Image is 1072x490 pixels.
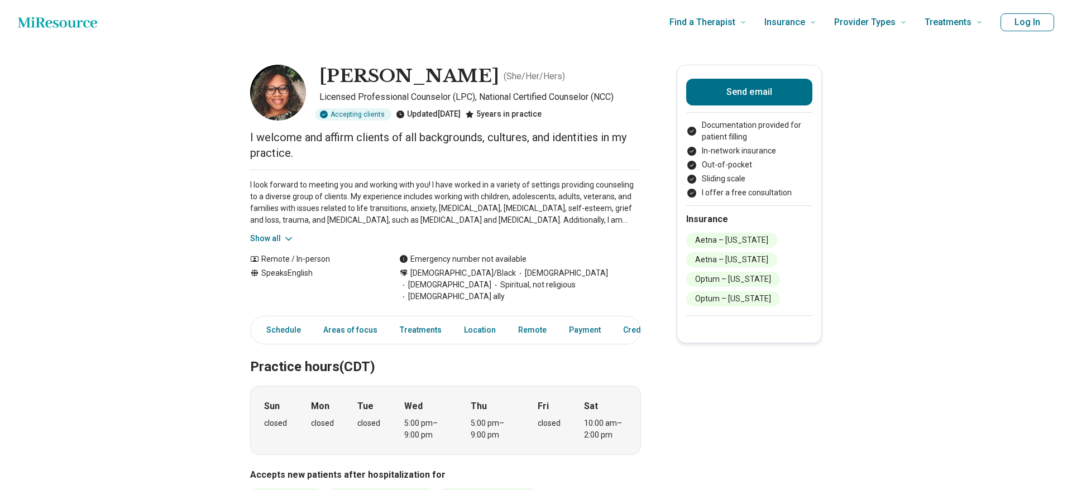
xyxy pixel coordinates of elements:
a: Remote [511,319,553,342]
span: [DEMOGRAPHIC_DATA] [516,267,608,279]
div: closed [264,417,287,429]
h3: Accepts new patients after hospitalization for [250,468,641,482]
span: [DEMOGRAPHIC_DATA]/Black [410,267,516,279]
span: Insurance [764,15,805,30]
button: Log In [1001,13,1054,31]
h2: Insurance [686,213,812,226]
div: Remote / In-person [250,253,377,265]
a: Treatments [393,319,448,342]
a: Location [457,319,502,342]
a: Home page [18,11,97,33]
a: Credentials [616,319,672,342]
strong: Fri [538,400,549,413]
div: Emergency number not available [399,253,527,265]
span: Treatments [925,15,971,30]
li: Aetna – [US_STATE] [686,252,777,267]
strong: Wed [404,400,423,413]
div: When does the program meet? [250,386,641,455]
p: ( She/Her/Hers ) [504,70,565,83]
span: Find a Therapist [669,15,735,30]
li: In-network insurance [686,145,812,157]
strong: Thu [471,400,487,413]
a: Areas of focus [317,319,384,342]
div: 5:00 pm – 9:00 pm [471,417,514,441]
strong: Mon [311,400,329,413]
strong: Sat [584,400,598,413]
strong: Tue [357,400,374,413]
span: [DEMOGRAPHIC_DATA] ally [399,291,505,302]
div: Accepting clients [315,108,391,121]
li: Sliding scale [686,173,812,185]
button: Send email [686,79,812,105]
p: I look forward to meeting you and working with you! I have worked in a variety of settings provid... [250,179,641,226]
strong: Sun [264,400,280,413]
img: Lee Kelley, Licensed Professional Counselor (LPC) [250,65,306,121]
li: Aetna – [US_STATE] [686,233,777,248]
h2: Practice hours (CDT) [250,331,641,377]
span: [DEMOGRAPHIC_DATA] [399,279,491,291]
div: 5:00 pm – 9:00 pm [404,417,447,441]
li: Optum – [US_STATE] [686,272,780,287]
div: Updated [DATE] [396,108,461,121]
div: closed [538,417,561,429]
button: Show all [250,233,294,244]
a: Payment [562,319,607,342]
p: Licensed Professional Counselor (LPC), National Certified Counselor (NCC) [319,90,641,104]
span: Provider Types [834,15,896,30]
div: closed [311,417,334,429]
h1: [PERSON_NAME] [319,65,499,88]
li: Optum – [US_STATE] [686,291,780,306]
div: 10:00 am – 2:00 pm [584,417,627,441]
li: I offer a free consultation [686,187,812,199]
ul: Payment options [686,119,812,199]
span: Spiritual, not religious [491,279,576,291]
div: 5 years in practice [465,108,542,121]
div: Speaks English [250,267,377,302]
li: Out-of-pocket [686,159,812,171]
div: closed [357,417,380,429]
p: I welcome and affirm clients of all backgrounds, cultures, and identities in my practice. [250,129,641,161]
a: Schedule [253,319,308,342]
li: Documentation provided for patient filling [686,119,812,143]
